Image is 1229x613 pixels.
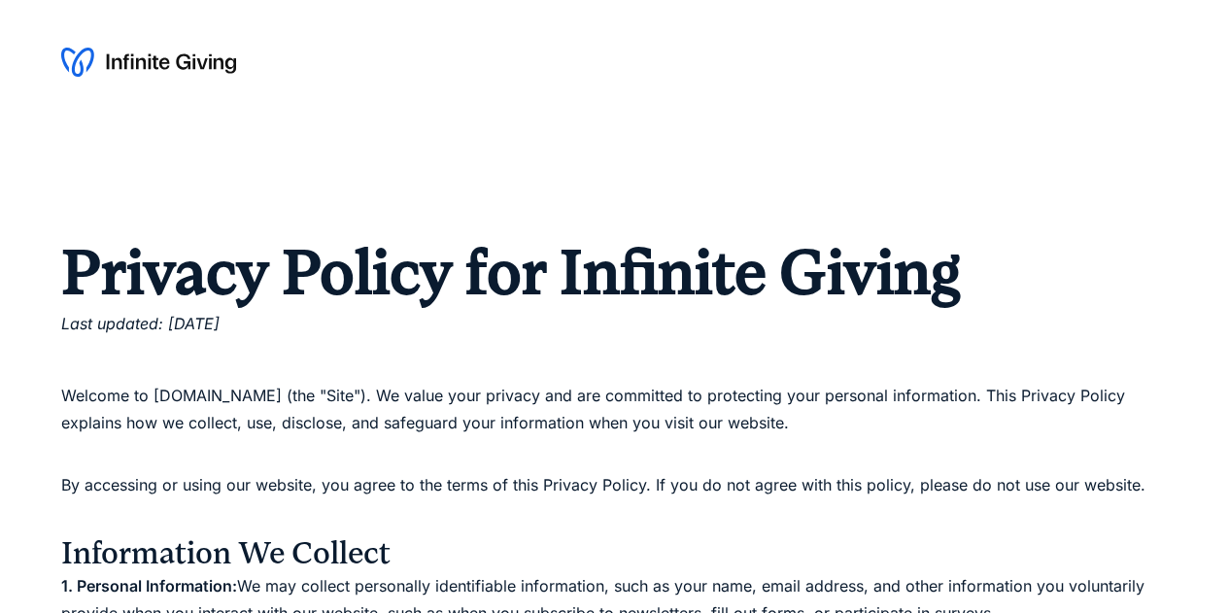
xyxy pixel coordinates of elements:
strong: Privacy Policy for Infinite Giving [61,236,960,308]
h3: Information We Collect [61,534,1168,573]
p: ‍ [61,347,1168,373]
em: Last updated: [DATE] [61,314,220,333]
p: By accessing or using our website, you agree to the terms of this Privacy Policy. If you do not a... [61,472,1168,525]
p: Welcome to [DOMAIN_NAME] (the "Site"). We value your privacy and are committed to protecting your... [61,383,1168,462]
strong: 1. Personal Information: [61,576,237,596]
